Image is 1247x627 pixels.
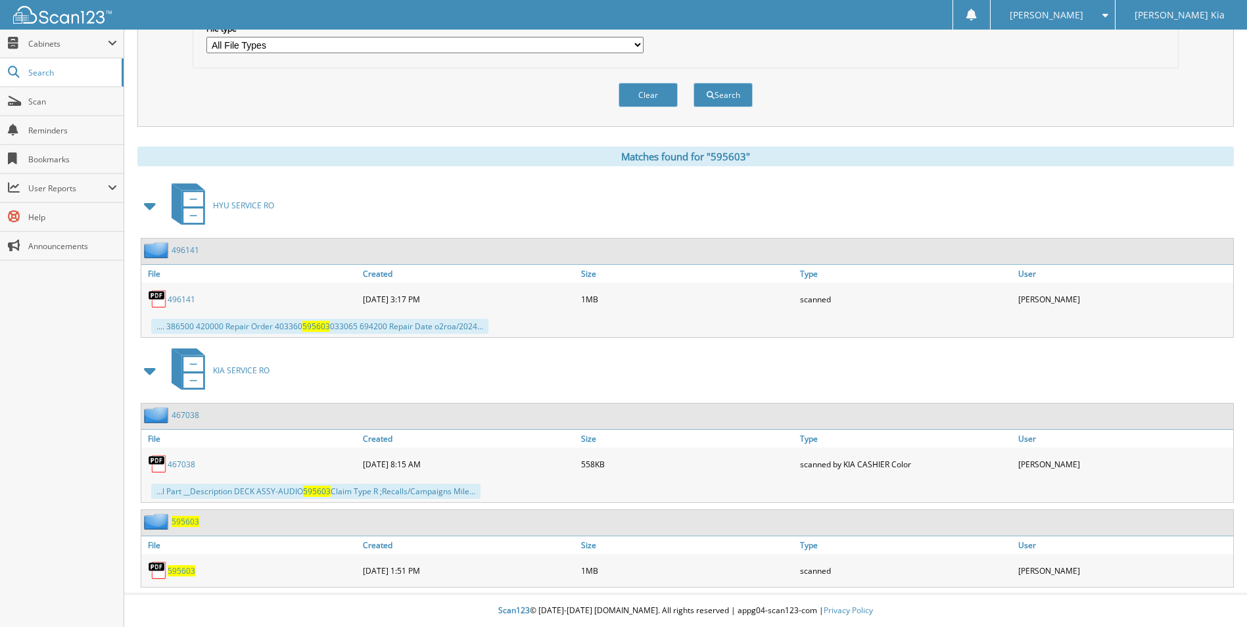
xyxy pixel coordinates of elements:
img: folder2.png [144,242,172,258]
span: 595603 [303,486,331,497]
a: User [1015,265,1233,283]
span: Cabinets [28,38,108,49]
a: Type [797,265,1015,283]
div: [PERSON_NAME] [1015,286,1233,312]
a: Size [578,265,796,283]
img: PDF.png [148,561,168,580]
a: Size [578,430,796,448]
div: 1MB [578,557,796,584]
a: 467038 [168,459,195,470]
span: 595603 [302,321,330,332]
div: [PERSON_NAME] [1015,451,1233,477]
a: 467038 [172,409,199,421]
span: KIA SERVICE RO [213,365,270,376]
a: User [1015,536,1233,554]
a: File [141,536,360,554]
span: Help [28,212,117,223]
span: Reminders [28,125,117,136]
img: scan123-logo-white.svg [13,6,112,24]
div: 1MB [578,286,796,312]
iframe: Chat Widget [1181,564,1247,627]
div: [DATE] 3:17 PM [360,286,578,312]
img: PDF.png [148,454,168,474]
a: Created [360,265,578,283]
div: ...l Part __Description DECK ASSY-AUDIO Claim Type R ;Recalls/Campaigns Mile... [151,484,481,499]
div: © [DATE]-[DATE] [DOMAIN_NAME]. All rights reserved | appg04-scan123-com | [124,595,1247,627]
a: File [141,430,360,448]
span: [PERSON_NAME] [1010,11,1083,19]
a: KIA SERVICE RO [164,344,270,396]
a: 496141 [168,294,195,305]
a: Created [360,536,578,554]
div: 558KB [578,451,796,477]
div: Matches found for "595603" [137,147,1234,166]
a: 496141 [172,244,199,256]
span: Search [28,67,115,78]
a: Type [797,430,1015,448]
span: HYU SERVICE RO [213,200,274,211]
div: [PERSON_NAME] [1015,557,1233,584]
div: [DATE] 1:51 PM [360,557,578,584]
div: scanned [797,557,1015,584]
a: File [141,265,360,283]
div: .... 386500 420000 Repair Order 403360 033065 694200 Repair Date o2roa/2024... [151,319,488,334]
button: Search [694,83,753,107]
span: Announcements [28,241,117,252]
img: folder2.png [144,513,172,530]
img: PDF.png [148,289,168,309]
a: Size [578,536,796,554]
a: HYU SERVICE RO [164,179,274,231]
div: [DATE] 8:15 AM [360,451,578,477]
span: User Reports [28,183,108,194]
span: [PERSON_NAME] Kia [1135,11,1225,19]
a: 595603 [168,565,195,576]
button: Clear [619,83,678,107]
a: 595603 [172,516,199,527]
a: Privacy Policy [824,605,873,616]
a: Type [797,536,1015,554]
div: scanned by KIA CASHIER Color [797,451,1015,477]
span: Bookmarks [28,154,117,165]
a: User [1015,430,1233,448]
a: Created [360,430,578,448]
span: Scan123 [498,605,530,616]
span: Scan [28,96,117,107]
div: scanned [797,286,1015,312]
img: folder2.png [144,407,172,423]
